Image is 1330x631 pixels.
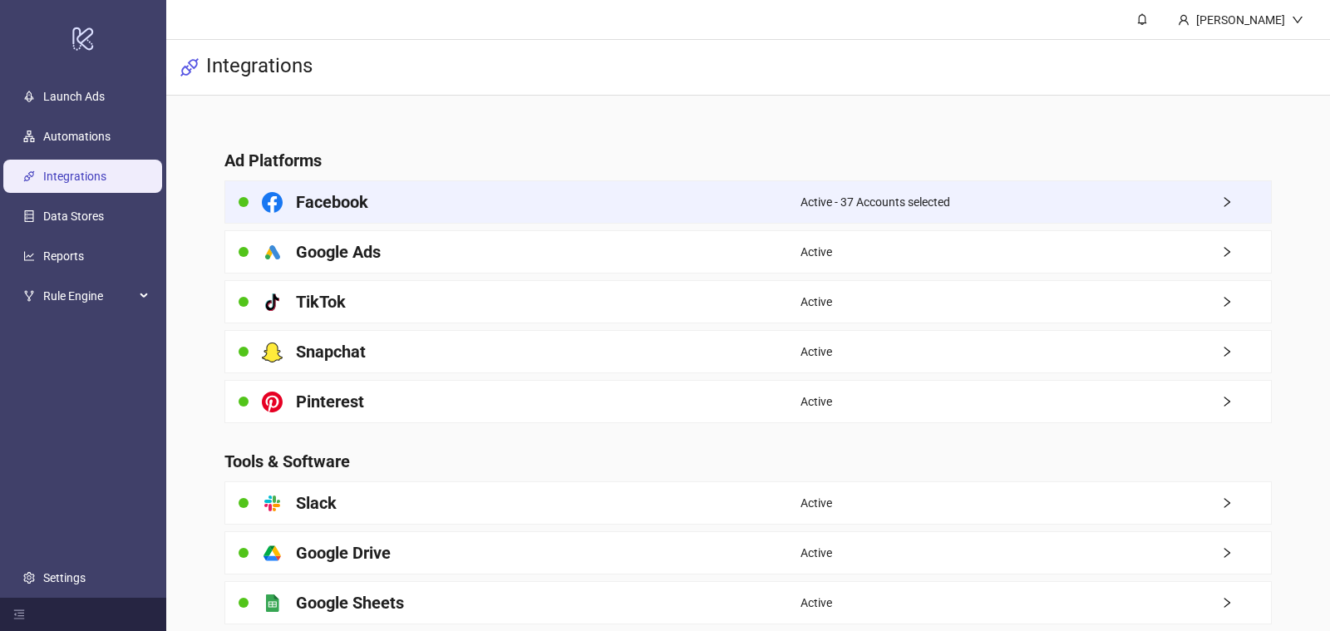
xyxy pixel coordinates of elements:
a: Automations [43,131,111,144]
h4: Ad Platforms [224,149,1272,172]
h3: Integrations [206,53,313,81]
span: Active [800,243,832,261]
span: Active [800,544,832,562]
span: user [1178,14,1190,26]
a: TikTokActiveright [224,280,1272,323]
span: menu-fold [13,609,25,620]
h4: Snapchat [296,340,366,363]
span: Active [800,293,832,311]
h4: Google Sheets [296,591,404,614]
h4: Google Drive [296,541,391,564]
span: right [1221,296,1271,308]
a: Data Stores [43,210,104,224]
a: Integrations [43,170,106,184]
a: SnapchatActiveright [224,330,1272,373]
a: Reports [43,250,84,264]
a: Google AdsActiveright [224,230,1272,274]
span: Active [800,494,832,512]
h4: Slack [296,491,337,515]
span: right [1221,396,1271,407]
span: right [1221,196,1271,208]
span: right [1221,597,1271,609]
h4: Facebook [296,190,368,214]
span: down [1292,14,1303,26]
span: Active [800,594,832,612]
span: bell [1136,13,1148,25]
span: right [1221,497,1271,509]
span: right [1221,547,1271,559]
div: [PERSON_NAME] [1190,11,1292,29]
h4: Google Ads [296,240,381,264]
h4: Tools & Software [224,450,1272,473]
a: SlackActiveright [224,481,1272,525]
a: Google SheetsActiveright [224,581,1272,624]
span: Active [800,392,832,411]
span: api [180,57,199,77]
span: right [1221,346,1271,357]
span: Active - 37 Accounts selected [800,193,950,211]
span: Active [800,343,832,361]
a: PinterestActiveright [224,380,1272,423]
h4: Pinterest [296,390,364,413]
a: Launch Ads [43,91,105,104]
span: right [1221,246,1271,258]
span: Rule Engine [43,280,135,313]
a: Google DriveActiveright [224,531,1272,574]
span: fork [23,291,35,303]
a: Settings [43,571,86,584]
h4: TikTok [296,290,346,313]
a: FacebookActive - 37 Accounts selectedright [224,180,1272,224]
